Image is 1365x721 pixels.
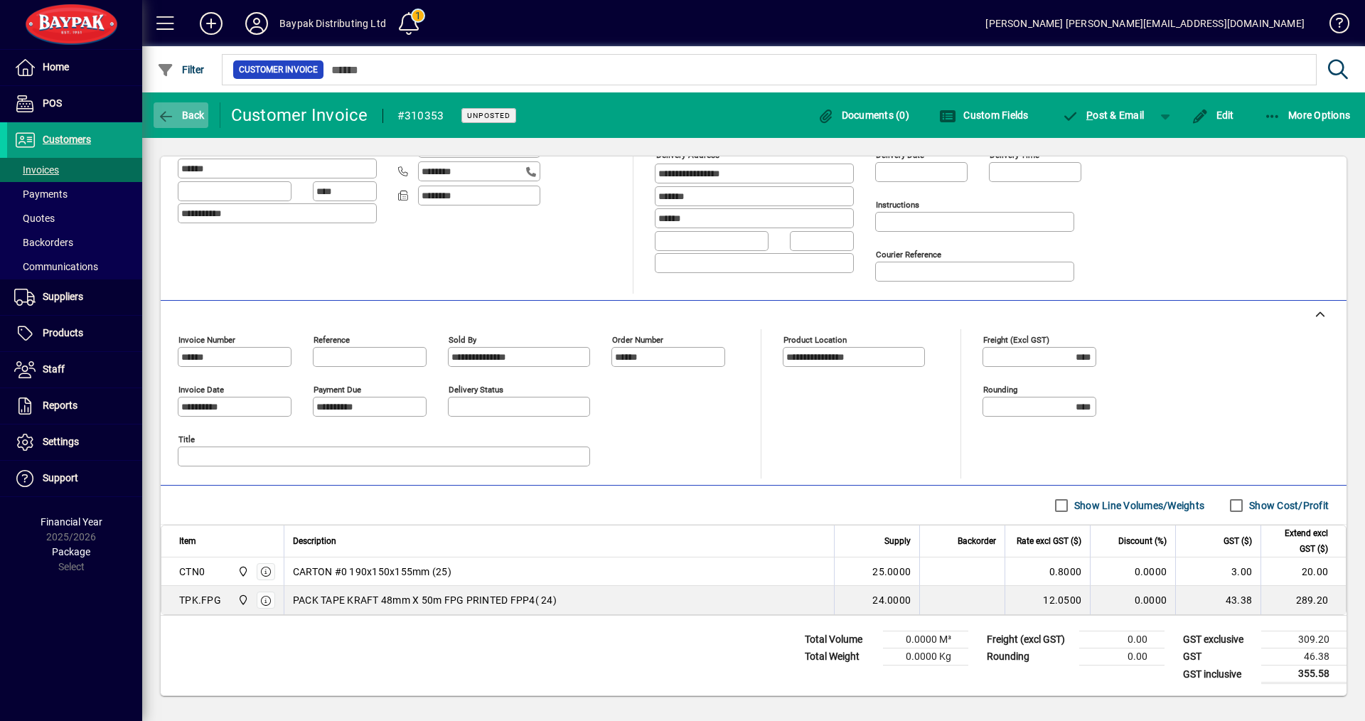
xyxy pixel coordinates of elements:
span: Quotes [14,213,55,224]
span: Edit [1192,110,1234,121]
mat-label: Sold by [449,335,476,345]
td: 46.38 [1261,648,1347,666]
span: Home [43,61,69,73]
a: Suppliers [7,279,142,315]
a: Knowledge Base [1319,3,1347,49]
mat-label: Order number [612,335,663,345]
mat-label: Reference [314,335,350,345]
button: Custom Fields [936,102,1032,128]
span: Customers [43,134,91,145]
mat-label: Invoice number [178,335,235,345]
button: Post & Email [1055,102,1152,128]
a: Payments [7,182,142,206]
a: View on map [835,135,857,158]
span: Customer Invoice [239,63,318,77]
a: Backorders [7,230,142,255]
span: Settings [43,436,79,447]
span: Backorder [958,533,996,549]
a: Reports [7,388,142,424]
app-page-header-button: Back [142,102,220,128]
div: Baypak Distributing Ltd [279,12,386,35]
a: Support [7,461,142,496]
td: GST exclusive [1176,631,1261,648]
a: POS [7,86,142,122]
span: Payments [14,188,68,200]
button: Profile [234,11,279,36]
a: Communications [7,255,142,279]
td: 0.0000 Kg [883,648,968,666]
button: More Options [1260,102,1354,128]
span: PACK TAPE KRAFT 48mm X 50m FPG PRINTED FPP4( 24) [293,593,557,607]
span: More Options [1264,110,1351,121]
button: Documents (0) [813,102,913,128]
div: [PERSON_NAME] [PERSON_NAME][EMAIL_ADDRESS][DOMAIN_NAME] [985,12,1305,35]
div: Customer Invoice [231,104,368,127]
td: Rounding [980,648,1079,666]
a: Settings [7,424,142,460]
span: Rate excl GST ($) [1017,533,1081,549]
td: 0.0000 [1090,557,1175,586]
td: GST inclusive [1176,666,1261,683]
mat-label: Title [178,434,195,444]
td: 0.00 [1079,648,1165,666]
button: Edit [1188,102,1238,128]
mat-label: Delivery status [449,385,503,395]
div: 12.0500 [1014,593,1081,607]
td: 3.00 [1175,557,1260,586]
mat-label: Invoice date [178,385,224,395]
span: Description [293,533,336,549]
span: Item [179,533,196,549]
span: Package [52,546,90,557]
span: Filter [157,64,205,75]
div: 0.8000 [1014,565,1081,579]
button: Filter [154,57,208,82]
td: Total Weight [798,648,883,666]
span: Custom Fields [939,110,1029,121]
span: Products [43,327,83,338]
td: 0.00 [1079,631,1165,648]
span: 25.0000 [872,565,911,579]
td: 0.0000 [1090,586,1175,614]
td: 309.20 [1261,631,1347,648]
span: Suppliers [43,291,83,302]
span: Financial Year [41,516,102,528]
td: 289.20 [1260,586,1346,614]
span: Reports [43,400,77,411]
span: Extend excl GST ($) [1270,525,1328,557]
span: GST ($) [1224,533,1252,549]
td: Freight (excl GST) [980,631,1079,648]
span: Unposted [467,111,510,120]
td: GST [1176,648,1261,666]
label: Show Cost/Profit [1246,498,1329,513]
span: 24.0000 [872,593,911,607]
mat-label: Freight (excl GST) [983,335,1049,345]
mat-label: Courier Reference [876,250,941,260]
span: Baypak - Onekawa [234,592,250,608]
mat-label: Rounding [983,385,1017,395]
span: POS [43,97,62,109]
a: Staff [7,352,142,388]
label: Show Line Volumes/Weights [1071,498,1204,513]
span: Baypak - Onekawa [234,564,250,580]
mat-label: Instructions [876,200,919,210]
a: Quotes [7,206,142,230]
span: Invoices [14,164,59,176]
span: Supply [884,533,911,549]
mat-label: Payment due [314,385,361,395]
td: 355.58 [1261,666,1347,683]
div: #310353 [397,105,444,127]
span: Back [157,110,205,121]
td: Total Volume [798,631,883,648]
td: 0.0000 M³ [883,631,968,648]
span: Support [43,472,78,484]
span: Communications [14,261,98,272]
div: TPK.FPG [179,593,221,607]
button: Back [154,102,208,128]
td: 43.38 [1175,586,1260,614]
a: Home [7,50,142,85]
span: P [1086,110,1093,121]
mat-label: Product location [783,335,847,345]
td: 20.00 [1260,557,1346,586]
span: Discount (%) [1118,533,1167,549]
span: ost & Email [1062,110,1145,121]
